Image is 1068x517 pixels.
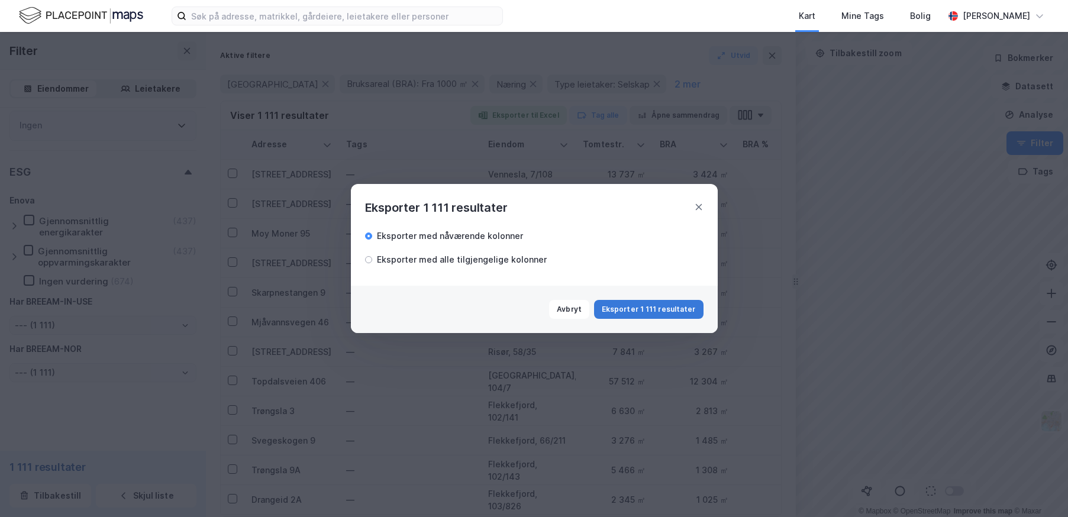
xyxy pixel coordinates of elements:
[594,300,704,319] button: Eksporter 1 111 resultater
[19,5,143,26] img: logo.f888ab2527a4732fd821a326f86c7f29.svg
[377,229,523,243] div: Eksporter med nåværende kolonner
[186,7,502,25] input: Søk på adresse, matrikkel, gårdeiere, leietakere eller personer
[841,9,884,23] div: Mine Tags
[1009,460,1068,517] div: Kontrollprogram for chat
[1009,460,1068,517] iframe: Chat Widget
[910,9,931,23] div: Bolig
[549,300,589,319] button: Avbryt
[799,9,815,23] div: Kart
[365,198,508,217] div: Eksporter 1 111 resultater
[963,9,1030,23] div: [PERSON_NAME]
[377,253,547,267] div: Eksporter med alle tilgjengelige kolonner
